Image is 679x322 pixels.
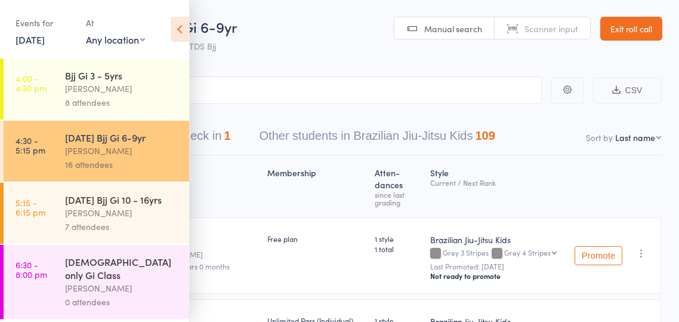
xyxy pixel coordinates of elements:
[224,129,230,142] div: 1
[424,23,482,35] span: Manual search
[475,129,495,142] div: 109
[586,131,613,143] label: Sort by
[4,245,189,319] a: 6:30 -8:00 pm[DEMOGRAPHIC_DATA] only Gi Class[PERSON_NAME]0 attendees
[600,17,662,41] a: Exit roll call
[65,193,179,206] div: [DATE] Bjj Gi 10 - 16yrs
[189,40,216,52] span: TDS Bjj
[65,144,179,158] div: [PERSON_NAME]
[430,179,565,186] div: Current / Next Rank
[267,234,365,244] div: Free plan
[65,131,179,144] div: [DATE] Bjj Gi 6-9yr
[430,271,565,281] div: Not ready to promote
[375,191,421,206] div: since last grading
[504,249,551,256] div: Grey 4 Stripes
[65,281,179,295] div: [PERSON_NAME]
[16,198,45,217] time: 5:15 - 6:15 pm
[593,78,661,103] button: CSV
[575,246,622,265] button: Promote
[65,220,179,234] div: 7 attendees
[430,234,565,246] div: Brazilian Jiu-Jitsu Kids
[615,131,655,143] div: Last name
[425,161,570,212] div: Style
[65,158,179,171] div: 16 attendees
[375,244,421,254] span: 1 total
[4,183,189,244] a: 5:15 -6:15 pm[DATE] Bjj Gi 10 - 16yrs[PERSON_NAME]7 attendees
[65,96,179,109] div: 8 attendees
[65,82,179,96] div: [PERSON_NAME]
[65,295,179,309] div: 0 attendees
[430,262,565,271] small: Last Promoted: [DATE]
[18,76,542,104] input: Search by name
[524,23,578,35] span: Scanner input
[16,73,47,93] time: 4:00 - 4:30 pm
[65,206,179,220] div: [PERSON_NAME]
[375,234,421,244] span: 1 style
[65,69,179,82] div: Bjj Gi 3 - 5yrs
[263,161,370,212] div: Membership
[260,123,495,155] button: Other students in Brazilian Jiu-Jitsu Kids109
[86,33,145,46] div: Any location
[65,255,179,281] div: [DEMOGRAPHIC_DATA] only Gi Class
[16,136,45,155] time: 4:30 - 5:15 pm
[4,59,189,119] a: 4:00 -4:30 pmBjj Gi 3 - 5yrs[PERSON_NAME]8 attendees
[16,33,45,46] a: [DATE]
[370,161,425,212] div: Atten­dances
[16,13,74,33] div: Events for
[86,13,145,33] div: At
[16,260,47,279] time: 6:30 - 8:00 pm
[430,249,565,259] div: Grey 3 Stripes
[4,121,189,182] a: 4:30 -5:15 pm[DATE] Bjj Gi 6-9yr[PERSON_NAME]16 attendees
